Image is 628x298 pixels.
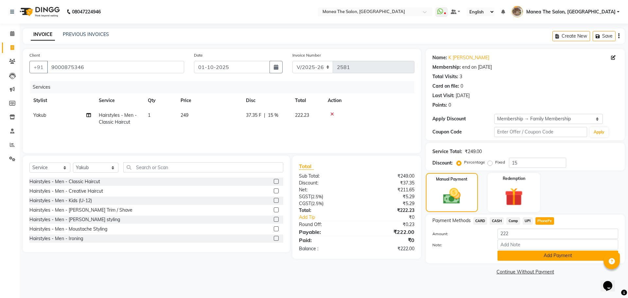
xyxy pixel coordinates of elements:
[506,217,520,225] span: Comp
[294,193,357,200] div: ( )
[294,207,357,214] div: Total:
[292,52,321,58] label: Invoice Number
[268,112,278,119] span: 15 %
[523,217,533,225] span: UPI
[432,73,458,80] div: Total Visits:
[295,112,309,118] span: 222.23
[294,228,357,236] div: Payable:
[590,127,608,137] button: Apply
[72,3,101,21] b: 08047224946
[432,64,461,71] div: Membership:
[490,217,504,225] span: CASH
[495,159,505,165] label: Fixed
[357,236,419,244] div: ₹0
[123,162,283,172] input: Search or Scan
[144,93,177,108] th: Qty
[99,112,137,125] span: Hairstyles - Men - Classic Haircut
[294,214,367,221] a: Add Tip
[432,102,447,109] div: Points:
[460,73,462,80] div: 3
[177,93,242,108] th: Price
[294,221,357,228] div: Round Off:
[31,29,55,41] a: INVOICE
[427,231,493,237] label: Amount:
[242,93,291,108] th: Disc
[497,239,618,250] input: Add Note
[148,112,150,118] span: 1
[47,61,184,73] input: Search by Name/Mobile/Email/Code
[29,235,83,242] div: Hairstyles - Men - Ironing
[512,6,523,17] img: Manea The Salon, Kanuru
[601,272,621,291] iframe: chat widget
[264,112,265,119] span: |
[432,160,453,167] div: Discount:
[29,178,100,185] div: Hairstyles - Men - Classic Haircut
[427,269,623,275] a: Continue Without Payment
[432,92,454,99] div: Last Visit:
[294,200,357,207] div: ( )
[432,217,471,224] span: Payment Methods
[194,52,203,58] label: Date
[299,194,311,200] span: SGST
[33,112,46,118] span: Yakub
[29,188,103,195] div: Hairstyles - Men - Creative Haircut
[246,112,261,119] span: 37.35 F
[294,236,357,244] div: Paid:
[29,61,48,73] button: +91
[299,201,311,206] span: CGST
[464,159,485,165] label: Percentage
[436,176,467,182] label: Manual Payment
[503,176,525,182] label: Redemption
[552,31,590,41] button: Create New
[63,31,109,37] a: PREVIOUS INVOICES
[294,180,357,186] div: Discount:
[357,180,419,186] div: ₹37.35
[294,245,357,252] div: Balance :
[294,173,357,180] div: Sub Total:
[432,83,459,90] div: Card on file:
[593,31,616,41] button: Save
[30,81,419,93] div: Services
[29,197,92,204] div: Hairstyles - Men - Kids (U-12)
[526,9,616,15] span: Manea The Salon, [GEOGRAPHIC_DATA]
[432,148,462,155] div: Service Total:
[494,127,587,137] input: Enter Offer / Coupon Code
[367,214,419,221] div: ₹0
[17,3,61,21] img: logo
[432,54,447,61] div: Name:
[312,201,322,206] span: 2.5%
[95,93,144,108] th: Service
[324,93,414,108] th: Action
[473,217,487,225] span: CARD
[312,194,322,199] span: 2.5%
[497,251,618,261] button: Add Payment
[465,148,482,155] div: ₹249.00
[294,186,357,193] div: Net:
[29,207,132,214] div: Hairstyles - Men - [PERSON_NAME] Trim / Shave
[357,193,419,200] div: ₹5.29
[432,129,494,135] div: Coupon Code
[357,228,419,236] div: ₹222.00
[456,92,470,99] div: [DATE]
[29,216,120,223] div: Hairstyles - Men - [PERSON_NAME] styling
[29,93,95,108] th: Stylist
[357,200,419,207] div: ₹5.29
[299,163,314,170] span: Total
[357,221,419,228] div: ₹0.23
[29,226,107,233] div: Hairstyles - Men - Moustache Styling
[535,217,554,225] span: PhonePe
[181,112,188,118] span: 249
[357,207,419,214] div: ₹222.23
[29,52,40,58] label: Client
[357,186,419,193] div: ₹211.65
[448,102,451,109] div: 0
[438,186,466,206] img: _cash.svg
[357,173,419,180] div: ₹249.00
[462,64,492,71] div: end on [DATE]
[357,245,419,252] div: ₹222.00
[499,185,529,208] img: _gift.svg
[432,115,494,122] div: Apply Discount
[497,229,618,239] input: Amount
[291,93,324,108] th: Total
[427,242,493,248] label: Note:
